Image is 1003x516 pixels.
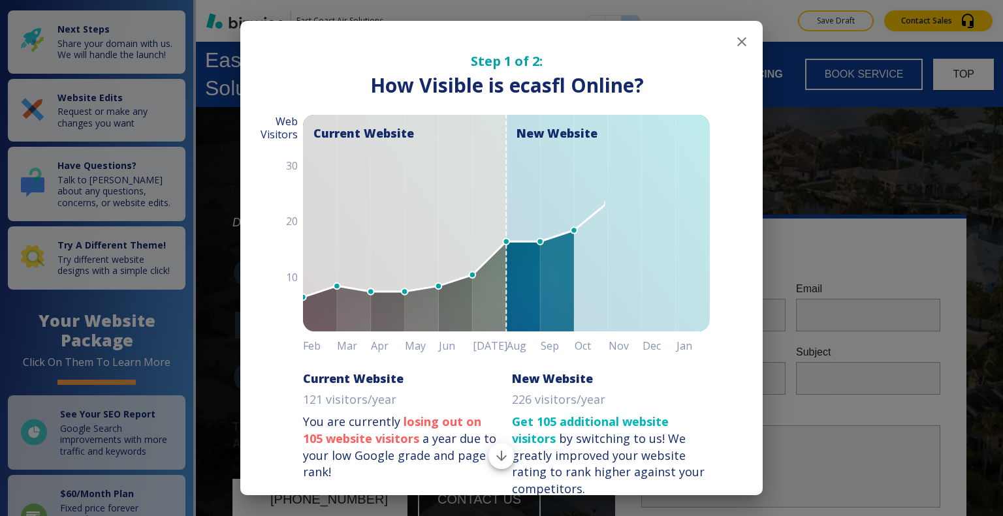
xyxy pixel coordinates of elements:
[507,337,541,355] h6: Aug
[512,414,669,446] strong: Get 105 additional website visitors
[371,337,405,355] h6: Apr
[541,337,575,355] h6: Sep
[303,414,481,446] strong: losing out on 105 website visitors
[643,337,677,355] h6: Dec
[488,443,515,469] button: Scroll to bottom
[303,371,404,386] h6: Current Website
[512,391,605,408] p: 226 visitors/year
[303,414,501,481] p: You are currently a year due to your low Google grade and page rank!
[337,337,371,355] h6: Mar
[405,337,439,355] h6: May
[677,337,710,355] h6: Jan
[303,337,337,355] h6: Feb
[439,337,473,355] h6: Jun
[575,337,609,355] h6: Oct
[303,391,396,408] p: 121 visitors/year
[512,371,593,386] h6: New Website
[473,337,507,355] h6: [DATE]
[512,414,710,498] p: by switching to us!
[609,337,643,355] h6: Nov
[512,431,705,496] div: We greatly improved your website rating to rank higher against your competitors.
